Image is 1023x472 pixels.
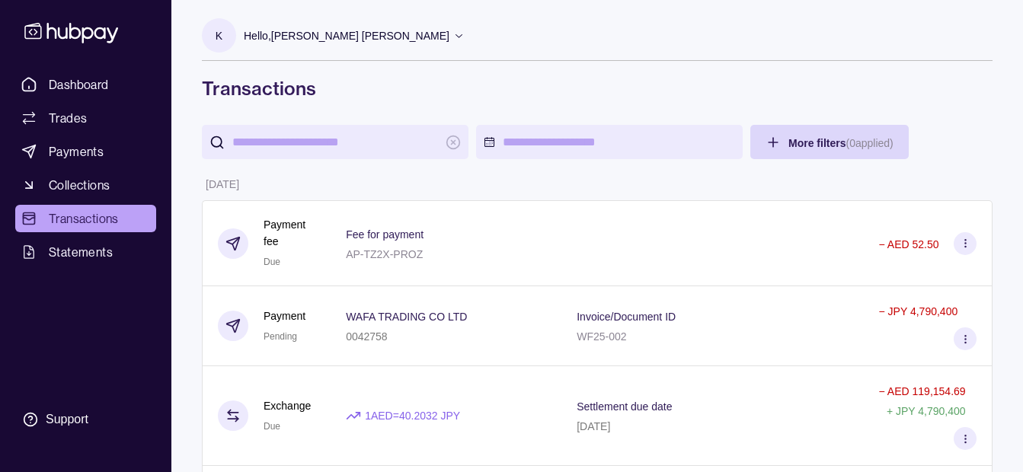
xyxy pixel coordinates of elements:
[202,76,993,100] h1: Transactions
[365,407,460,424] p: 1 AED = 40.2032 JPY
[577,420,610,432] p: [DATE]
[346,330,388,343] p: 0042758
[244,27,449,44] p: Hello, [PERSON_NAME] [PERSON_NAME]
[264,257,280,267] span: Due
[577,330,626,343] p: WF25-002
[264,397,311,414] p: Exchange
[577,311,676,323] p: Invoice/Document ID
[264,216,315,250] p: Payment fee
[49,176,110,194] span: Collections
[15,71,156,98] a: Dashboard
[216,27,222,44] p: K
[887,405,966,417] p: + JPY 4,790,400
[15,171,156,199] a: Collections
[346,228,424,241] p: Fee for payment
[346,248,423,260] p: AP-TZ2X-PROZ
[788,137,894,149] span: More filters
[846,137,893,149] p: ( 0 applied)
[879,238,939,250] p: − AED 52.50
[15,104,156,132] a: Trades
[15,205,156,232] a: Transactions
[264,331,297,342] span: Pending
[46,411,88,428] div: Support
[232,125,438,159] input: search
[264,421,280,432] span: Due
[750,125,909,159] button: More filters(0applied)
[49,243,113,261] span: Statements
[49,209,119,228] span: Transactions
[49,75,109,94] span: Dashboard
[15,238,156,266] a: Statements
[879,385,966,397] p: − AED 119,154.69
[264,308,305,324] p: Payment
[206,178,239,190] p: [DATE]
[15,138,156,165] a: Payments
[15,403,156,435] a: Support
[879,305,958,317] p: − JPY 4,790,400
[346,311,467,323] p: WAFA TRADING CO LTD
[49,142,104,161] span: Payments
[577,400,672,413] p: Settlement due date
[49,109,87,127] span: Trades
